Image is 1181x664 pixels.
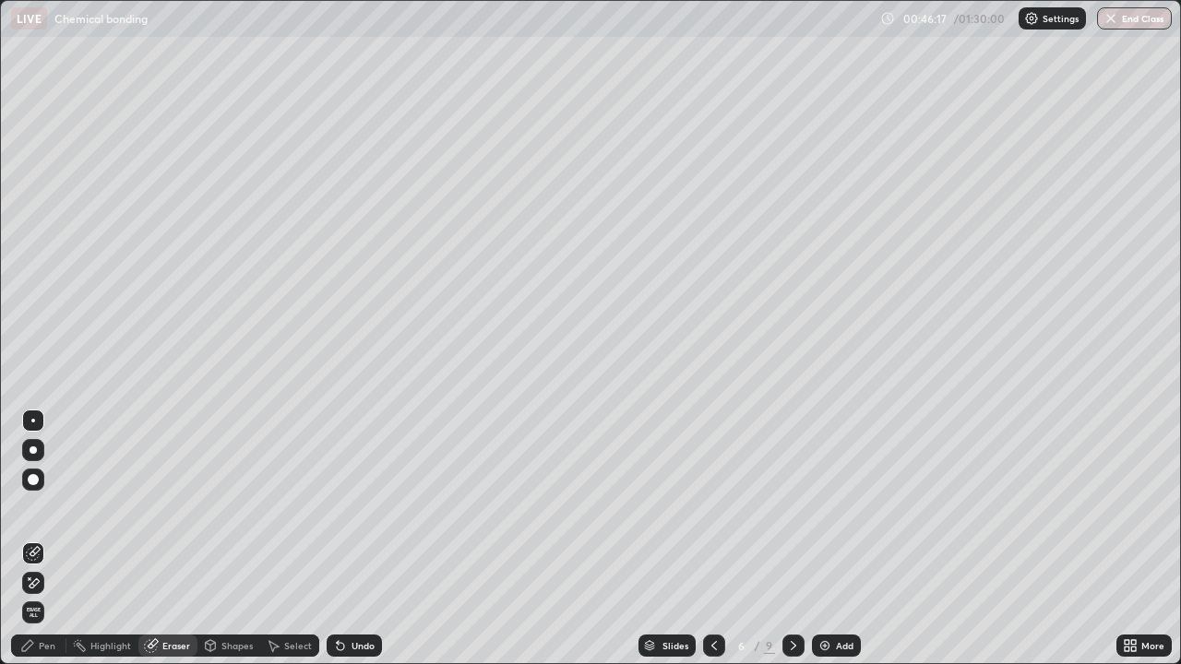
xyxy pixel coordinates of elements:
button: End Class [1097,7,1172,30]
div: Pen [39,641,55,650]
div: More [1141,641,1164,650]
img: add-slide-button [817,638,832,653]
p: Chemical bonding [54,11,148,26]
span: Erase all [23,607,43,618]
div: Undo [352,641,375,650]
div: Add [836,641,853,650]
p: LIVE [17,11,42,26]
img: end-class-cross [1103,11,1118,26]
div: Select [284,641,312,650]
div: Shapes [221,641,253,650]
div: / [755,640,760,651]
p: Settings [1043,14,1079,23]
div: Highlight [90,641,131,650]
div: 9 [764,637,775,654]
div: Eraser [162,641,190,650]
img: class-settings-icons [1024,11,1039,26]
div: 6 [733,640,751,651]
div: Slides [662,641,688,650]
